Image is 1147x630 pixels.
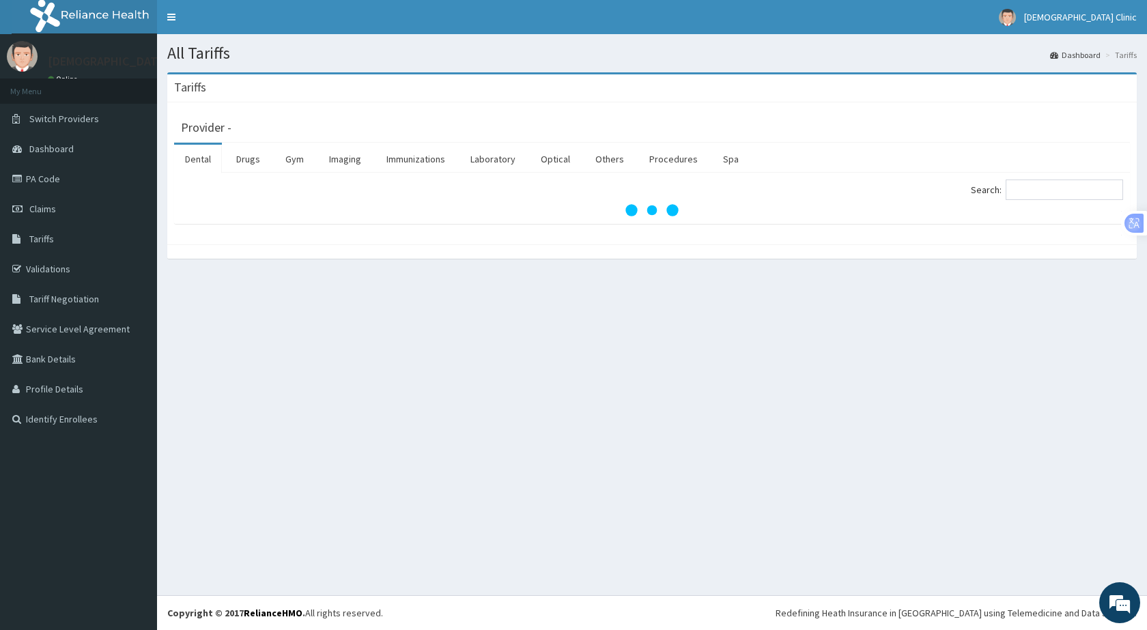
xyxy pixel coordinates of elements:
a: Optical [530,145,581,173]
span: Switch Providers [29,113,99,125]
a: Spa [712,145,750,173]
div: Redefining Heath Insurance in [GEOGRAPHIC_DATA] using Telemedicine and Data Science! [776,606,1137,620]
li: Tariffs [1102,49,1137,61]
h3: Tariffs [174,81,206,94]
h3: Provider - [181,121,231,134]
a: Online [48,74,81,84]
a: RelianceHMO [244,607,302,619]
a: Immunizations [376,145,456,173]
a: Imaging [318,145,372,173]
span: Dashboard [29,143,74,155]
a: Laboratory [459,145,526,173]
strong: Copyright © 2017 . [167,607,305,619]
h1: All Tariffs [167,44,1137,62]
span: [DEMOGRAPHIC_DATA] Clinic [1024,11,1137,23]
a: Procedures [638,145,709,173]
input: Search: [1006,180,1123,200]
label: Search: [971,180,1123,200]
img: User Image [7,41,38,72]
span: Tariffs [29,233,54,245]
p: [DEMOGRAPHIC_DATA] Clinic [48,55,200,68]
footer: All rights reserved. [157,595,1147,630]
img: User Image [999,9,1016,26]
span: Tariff Negotiation [29,293,99,305]
a: Drugs [225,145,271,173]
svg: audio-loading [625,183,679,238]
span: Claims [29,203,56,215]
a: Dashboard [1050,49,1101,61]
a: Gym [274,145,315,173]
a: Others [584,145,635,173]
a: Dental [174,145,222,173]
